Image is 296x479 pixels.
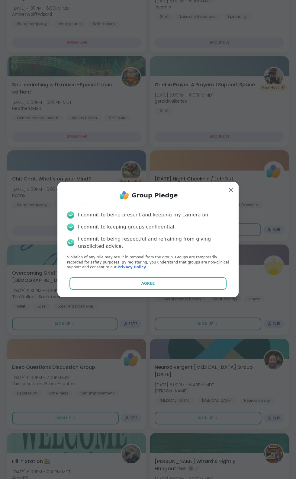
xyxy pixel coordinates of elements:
[67,255,229,270] p: Violation of any rule may result in removal from the group. Groups are temporarily recorded for s...
[78,235,229,250] div: I commit to being respectful and refraining from giving unsolicited advice.
[132,191,178,200] h1: Group Pledge
[69,277,227,290] button: Agree
[78,223,176,231] div: I commit to keeping groups confidential.
[78,211,210,219] div: I commit to being present and keeping my camera on.
[117,265,146,269] a: Privacy Policy
[118,189,130,201] img: ShareWell Logo
[141,281,155,286] span: Agree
